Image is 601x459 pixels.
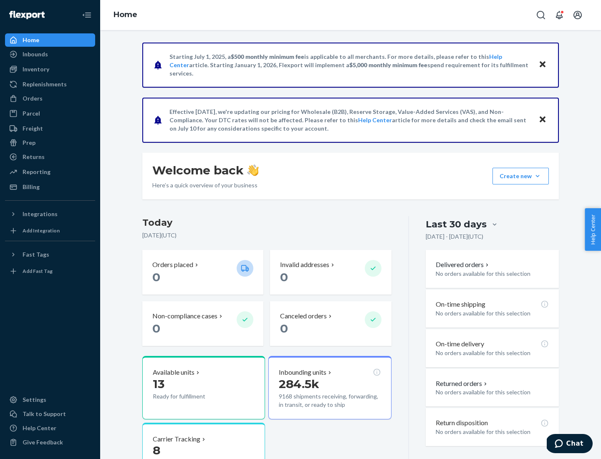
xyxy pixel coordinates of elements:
div: Give Feedback [23,438,63,446]
button: Create new [492,168,549,184]
button: Delivered orders [436,260,490,270]
div: Replenishments [23,80,67,88]
p: No orders available for this selection [436,428,549,436]
div: Help Center [23,424,56,432]
a: Home [114,10,137,19]
span: 8 [153,443,160,457]
div: Settings [23,396,46,404]
span: 284.5k [279,377,319,391]
div: Prep [23,139,35,147]
a: Add Fast Tag [5,265,95,278]
button: Orders placed 0 [142,250,263,295]
div: Fast Tags [23,250,49,259]
div: Talk to Support [23,410,66,418]
a: Inbounds [5,48,95,61]
p: Carrier Tracking [153,434,200,444]
div: Orders [23,94,43,103]
p: Inbounding units [279,368,326,377]
button: Non-compliance cases 0 [142,301,263,346]
div: Inventory [23,65,49,73]
p: Available units [153,368,194,377]
a: Billing [5,180,95,194]
p: Effective [DATE], we're updating our pricing for Wholesale (B2B), Reserve Storage, Value-Added Se... [169,108,530,133]
button: Open Search Box [533,7,549,23]
p: [DATE] - [DATE] ( UTC ) [426,232,483,241]
div: Add Fast Tag [23,267,53,275]
p: No orders available for this selection [436,349,549,357]
ol: breadcrumbs [107,3,144,27]
p: Invalid addresses [280,260,329,270]
span: 0 [280,270,288,284]
span: 0 [152,270,160,284]
div: Last 30 days [426,218,487,231]
p: 9168 shipments receiving, forwarding, in transit, or ready to ship [279,392,381,409]
p: Non-compliance cases [152,311,217,321]
p: On-time delivery [436,339,484,349]
button: Canceled orders 0 [270,301,391,346]
a: Inventory [5,63,95,76]
h1: Welcome back [152,163,259,178]
div: Integrations [23,210,58,218]
button: Integrations [5,207,95,221]
p: Here’s a quick overview of your business [152,181,259,189]
a: Reporting [5,165,95,179]
div: Inbounds [23,50,48,58]
a: Add Integration [5,224,95,237]
p: Orders placed [152,260,193,270]
div: Returns [23,153,45,161]
a: Prep [5,136,95,149]
div: Parcel [23,109,40,118]
button: Available units13Ready for fulfillment [142,356,265,419]
button: Help Center [585,208,601,251]
button: Close [537,59,548,71]
a: Replenishments [5,78,95,91]
div: Reporting [23,168,51,176]
p: Ready for fulfillment [153,392,230,401]
span: $5,000 monthly minimum fee [349,61,427,68]
button: Inbounding units284.5k9168 shipments receiving, forwarding, in transit, or ready to ship [268,356,391,419]
a: Freight [5,122,95,135]
img: hand-wave emoji [247,164,259,176]
p: [DATE] ( UTC ) [142,231,391,240]
p: On-time shipping [436,300,485,309]
span: 0 [280,321,288,335]
a: Parcel [5,107,95,120]
button: Talk to Support [5,407,95,421]
p: No orders available for this selection [436,388,549,396]
p: Starting July 1, 2025, a is applicable to all merchants. For more details, please refer to this a... [169,53,530,78]
button: Close [537,114,548,126]
a: Orders [5,92,95,105]
button: Give Feedback [5,436,95,449]
div: Freight [23,124,43,133]
button: Open notifications [551,7,568,23]
p: No orders available for this selection [436,270,549,278]
p: Canceled orders [280,311,327,321]
h3: Today [142,216,391,229]
a: Help Center [358,116,392,124]
span: 0 [152,321,160,335]
button: Returned orders [436,379,489,388]
a: Help Center [5,421,95,435]
div: Billing [23,183,40,191]
p: Return disposition [436,418,488,428]
span: 13 [153,377,164,391]
button: Open account menu [569,7,586,23]
a: Returns [5,150,95,164]
a: Settings [5,393,95,406]
button: Close Navigation [78,7,95,23]
button: Fast Tags [5,248,95,261]
div: Home [23,36,39,44]
p: No orders available for this selection [436,309,549,318]
span: $500 monthly minimum fee [231,53,304,60]
button: Invalid addresses 0 [270,250,391,295]
iframe: Opens a widget where you can chat to one of our agents [547,434,593,455]
a: Home [5,33,95,47]
img: Flexport logo [9,11,45,19]
div: Add Integration [23,227,60,234]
